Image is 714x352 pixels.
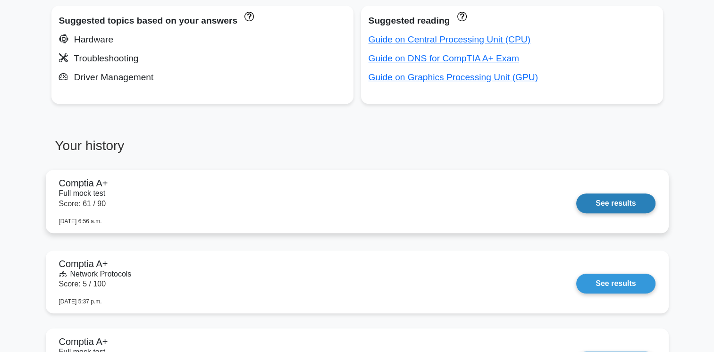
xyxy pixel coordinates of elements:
a: These concepts have been answered less than 50% correct. The guides disapear when you answer ques... [454,11,466,21]
div: Suggested reading [369,13,655,28]
a: See results [576,193,655,213]
a: Guide on Graphics Processing Unit (GPU) [369,72,538,82]
a: Guide on Central Processing Unit (CPU) [369,34,530,44]
a: These topics have been answered less than 50% correct. Topics disapear when you answer questions ... [242,11,254,21]
a: See results [576,274,655,293]
div: Hardware [59,32,346,47]
div: Driver Management [59,70,346,85]
div: Troubleshooting [59,51,346,66]
h3: Your history [51,138,352,161]
a: Guide on DNS for CompTIA A+ Exam [369,53,519,63]
div: Suggested topics based on your answers [59,13,346,28]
